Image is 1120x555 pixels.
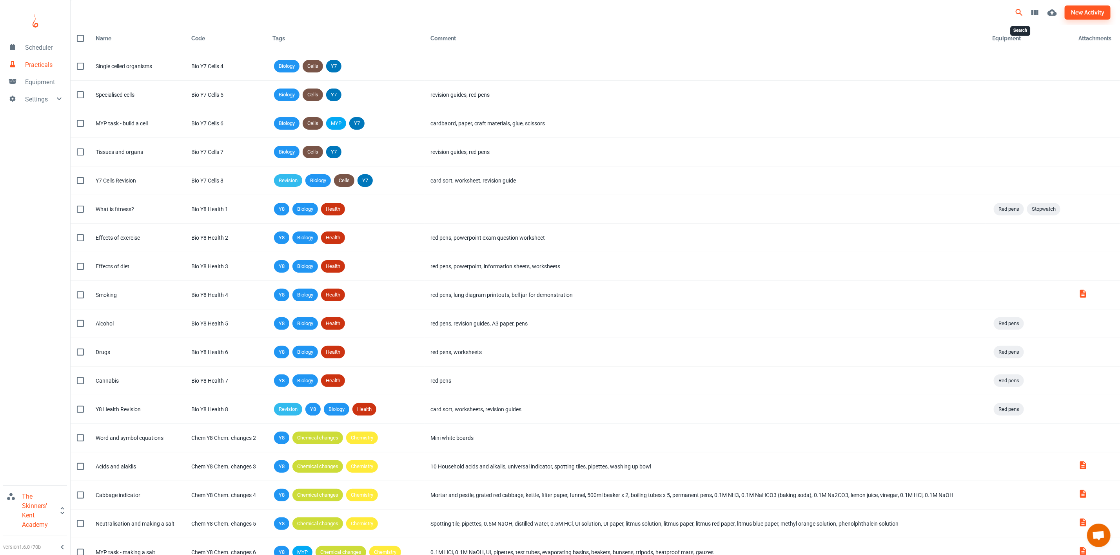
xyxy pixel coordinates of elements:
div: Bio Y7 Cells 8 [191,176,260,185]
div: Chem Y8 Chem. changes 3 [191,462,260,471]
div: Comment [431,34,456,43]
div: Attachments [1078,34,1114,43]
div: red pens, revision guides, A3 paper, pens [431,319,980,328]
span: Health [321,262,345,270]
span: Health [321,320,345,327]
button: View Columns [1027,5,1043,20]
span: Cells [303,91,323,99]
div: Chem Y8 Chem. changes 5 [191,519,260,528]
span: Health [321,348,345,356]
span: Chemistry [346,463,378,470]
div: Name [96,34,111,43]
span: Y8 [274,262,289,270]
div: Chem Y8 Chem. changes 2 [191,434,260,442]
span: Revision [274,405,302,413]
div: Y7 Cells Revision [96,176,179,185]
span: Y8 [274,291,289,299]
span: Cells [303,148,323,156]
span: Biology [292,205,318,213]
span: MYP [326,119,346,127]
span: Y7 [358,177,373,184]
span: Chemical changes [292,520,343,528]
div: Bio Y8 Health 2 [191,233,260,242]
button: Sort [93,31,114,45]
div: Word and symbol equations [96,434,179,442]
div: revision guides, red pens [431,90,980,99]
div: Tags [272,34,418,43]
span: Chemical changes [292,491,343,499]
button: Bulk upload [1043,3,1062,22]
div: Alcohol [96,319,179,328]
span: Y8 [274,205,289,213]
div: cardbaord, paper, craft materials, glue, scissors [431,119,980,128]
span: Y8 [274,463,289,470]
div: Chem Y8 Chem. changes 4 [191,491,260,499]
span: Red pens [994,348,1024,356]
span: Biology [292,234,318,242]
span: Stopwatch [1027,205,1060,213]
div: Drugs [96,348,179,356]
div: Code [191,34,205,43]
div: Cannabis [96,376,179,385]
div: Bio Y7 Cells 4 [191,62,260,71]
span: Cells [303,119,323,127]
div: Bio Y8 Health 4 [191,291,260,299]
div: Mortar and pestle, grated red cabbage, kettle, filter paper, funnel, 500ml beaker x 2, boiling tu... [431,491,980,499]
div: red pens, powerpoint, information sheets, worksheets [431,262,980,271]
div: Bio Y8 Health 1 [191,205,260,213]
span: Y8 [274,348,289,356]
button: Search [1011,5,1027,20]
div: Effects of exercise [96,233,179,242]
span: Health [321,234,345,242]
button: Sort [428,31,459,45]
span: Chemistry [346,520,378,528]
span: Cells [303,62,323,70]
div: red pens, worksheets [431,348,980,356]
span: Biology [292,348,318,356]
span: Y7 [326,91,341,99]
span: Y8 [274,234,289,242]
div: Acids and alaklis [96,462,179,471]
span: Health [321,291,345,299]
span: Chemistry [346,434,378,442]
div: red pens, powerpoint exam question worksheet [431,233,980,242]
div: Specialised cells [96,90,179,99]
span: Y8 [274,377,289,385]
span: Biology [274,148,300,156]
span: Biology [292,291,318,299]
span: Biology [274,62,300,70]
a: Chem_Changes_L3_Acids_and_Alkalis_Risk_assessment.doc [1078,465,1088,471]
span: Y8 [274,320,289,327]
a: Open chat [1087,524,1111,547]
span: Red pens [994,205,1024,213]
div: Bio Y7 Cells 7 [191,148,260,156]
div: Spotting tile, pipettes, 0.5M NaOH, distilled water, 0.5M HCl, UI solution, UI paper, litmus solu... [431,519,980,528]
span: Chemical changes [292,434,343,442]
div: Bio Y8 Health 7 [191,376,260,385]
div: Equipment [992,34,1066,43]
span: Red pens [994,377,1024,385]
div: red pens [431,376,980,385]
div: Smoking [96,291,179,299]
span: Y7 [326,62,341,70]
div: card sort, worksheet, revision guide [431,176,980,185]
span: Y8 [274,434,289,442]
div: Search [1011,26,1031,36]
span: Y7 [326,148,341,156]
div: revision guides, red pens [431,148,980,156]
span: Red pens [994,320,1024,327]
div: Bio Y8 Health 5 [191,319,260,328]
div: Neutralisation and making a salt [96,519,179,528]
span: Health [321,377,345,385]
span: Y8 [305,405,321,413]
a: Chemical_changes_L5_Indicators__neutralisation_Risk_Assessment_Feb2021.doc [1078,522,1088,528]
div: What is fitness? [96,205,179,213]
button: Sort [188,31,208,45]
span: Biology [292,377,318,385]
span: Revision [274,177,302,184]
span: Biology [292,320,318,327]
button: new activity [1065,5,1111,20]
span: Chemical changes [292,463,343,470]
div: Bio Y8 Health 6 [191,348,260,356]
div: Bio Y7 Cells 5 [191,90,260,99]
